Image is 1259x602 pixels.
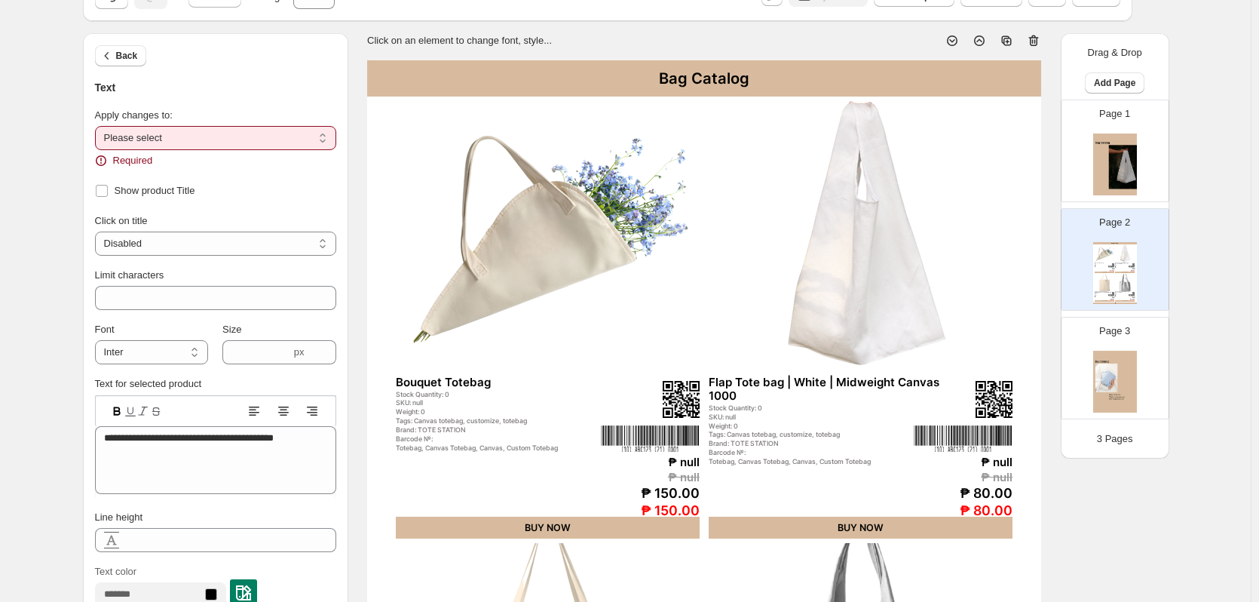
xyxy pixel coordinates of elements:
div: Bag Catalog | Page undefined [1093,303,1137,304]
div: Stock Quantity: 0 [709,404,914,413]
div: ₱ 150.00 [1129,299,1135,300]
div: Bag Catalog [1093,242,1137,244]
div: Totebag, Canvas Totebag, Canvas, Custom Totebag [709,458,914,466]
div: Flap Tote bag | White | Midweight Canvas 1000 [709,376,970,404]
span: Apply changes to: [95,109,173,121]
div: ₱ null [1129,269,1135,269]
div: BUY NOW [1095,272,1114,273]
div: ₱ 80.00 [914,502,1012,518]
div: Bouquet Totebag [1095,263,1111,263]
span: Required [113,153,153,168]
div: ₱ null [601,456,700,469]
div: Bag Catalog [367,60,1041,97]
div: Page 1cover page [1061,100,1169,202]
div: Hobo Totebag |White | Midweight Canvas 1000 [1115,291,1132,293]
img: colorPickerImg [236,585,251,600]
span: Font [95,324,115,335]
div: Totebag, Canvas Totebag, Canvas, Custom Totebag [396,444,601,453]
div: SKU: null [396,399,601,407]
div: BUY NOW [1115,272,1135,273]
span: px [294,346,305,358]
img: primaryImage [1095,274,1114,292]
div: Flap Tote bag | White | Midweight Canvas 1000 [1115,263,1132,264]
img: barcode [601,425,700,452]
img: qrcode [1112,263,1114,266]
p: Click on an element to change font, style... [367,33,552,48]
div: ₱ 80.00 [1108,299,1114,300]
p: Page 2 [1099,215,1130,230]
span: Add Page [1094,77,1135,89]
img: barcode [1129,294,1135,296]
span: Line height [95,511,143,523]
span: Limit characters [95,269,164,281]
div: 10" W x 12" H, 12" W x 14" H, 14" W x 16" H [1095,293,1108,294]
span: Size [222,324,241,335]
button: Add Page [1085,72,1144,94]
span: Click on title [95,215,148,226]
img: qrcode [1132,263,1135,266]
div: Totebag, Canvas Totebag, Canvas, Custom Totebag [1095,297,1108,298]
div: Tags: Canvas totebag, customize, totebag [709,431,914,439]
div: Page 3cover page [1061,317,1169,419]
img: barcode [1108,266,1114,267]
div: Flat Type Tote Bag | Natural | Lightweight Canvas N900 - 10" W x 12" H [1095,291,1111,293]
div: ₱ null [1129,297,1135,298]
div: Tags: Canvas totebag, customize, totebag [1115,295,1129,296]
div: ₱ null [1108,269,1114,269]
div: ₱ 150.00 [601,502,700,518]
div: Bouquet Totebag [396,376,657,389]
label: Text for selected product [95,378,202,389]
img: cover page [1093,351,1137,413]
div: Weight: 0 [709,422,914,431]
img: primaryImage [1115,274,1135,292]
div: Totebag, Canvas Totebag, Canvas, Custom Totebag [1095,267,1108,268]
div: ₱ null [1108,296,1114,297]
div: Barcode №: [396,435,601,444]
img: primaryImage [396,100,700,373]
img: qrcode [976,381,1012,418]
img: cover page [1093,134,1137,195]
div: ₱ 150.00 [1108,270,1114,271]
div: ₱ null [1129,296,1135,297]
img: qrcode [1112,292,1114,294]
div: Stock Quantity: 0 [396,391,601,399]
img: qrcode [663,381,700,418]
div: SKU: null [709,413,914,422]
img: qrcode [1132,292,1135,294]
img: primaryImage [1095,244,1114,263]
div: ₱ null [601,471,700,484]
span: Text [95,81,116,94]
p: Page 3 [1099,324,1130,339]
div: BUY NOW [1095,300,1114,302]
p: Drag & Drop [1088,45,1142,60]
img: barcode [1129,266,1135,267]
button: Back [95,45,147,66]
div: Page 2Bag CatalogprimaryImageqrcodebarcodeBouquet TotebagStock Quantity: 0SKU: nullWeight: 0Tags:... [1061,208,1169,311]
div: Weight: 0 [396,408,601,416]
div: ₱ 80.00 [1129,270,1135,271]
p: Page 1 [1099,106,1130,121]
div: ₱ null [1108,297,1114,298]
span: Text color [95,566,137,577]
span: Show product Title [115,185,195,196]
div: Totebag, Canvas Totebag, Canvas, Custom Totebag [1115,296,1129,297]
div: Tags: Canvas totebag, customize, totebag [396,417,601,425]
p: 3 Pages [1097,432,1133,447]
div: ₱ 80.00 [914,485,1012,501]
div: Brand: TOTE STATION [396,426,601,435]
img: primaryImage [709,100,1012,373]
span: Back [116,50,138,62]
div: BUY NOW [396,517,700,539]
img: barcode [914,425,1012,452]
div: Brand: TOTE STATION [709,440,914,448]
div: Barcode №: [709,449,914,457]
div: ₱ 150.00 [601,485,700,501]
div: BUY NOW [1115,300,1135,302]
